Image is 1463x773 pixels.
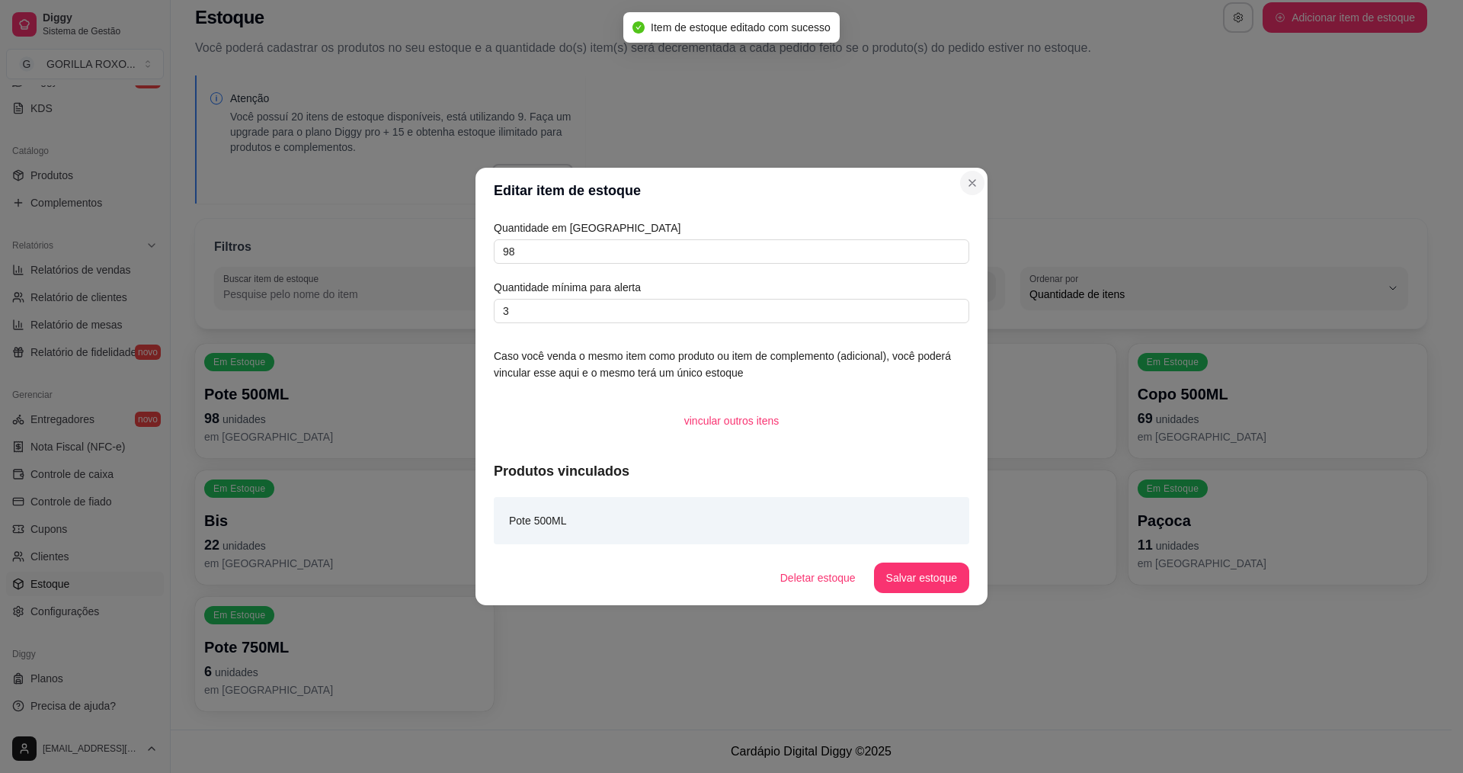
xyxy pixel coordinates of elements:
article: Pote 500ML [509,512,567,529]
button: Salvar estoque [874,563,969,593]
header: Editar item de estoque [475,168,988,213]
button: Deletar estoque [768,563,868,593]
button: vincular outros itens [672,406,792,436]
article: Produtos vinculados [494,460,969,482]
span: check-circle [632,21,645,34]
article: Quantidade mínima para alerta [494,279,969,296]
article: Caso você venda o mesmo item como produto ou item de complemento (adicional), você poderá vincula... [494,348,969,381]
article: Quantidade em [GEOGRAPHIC_DATA] [494,220,969,236]
button: Close [960,171,984,195]
span: Item de estoque editado com sucesso [651,21,831,34]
